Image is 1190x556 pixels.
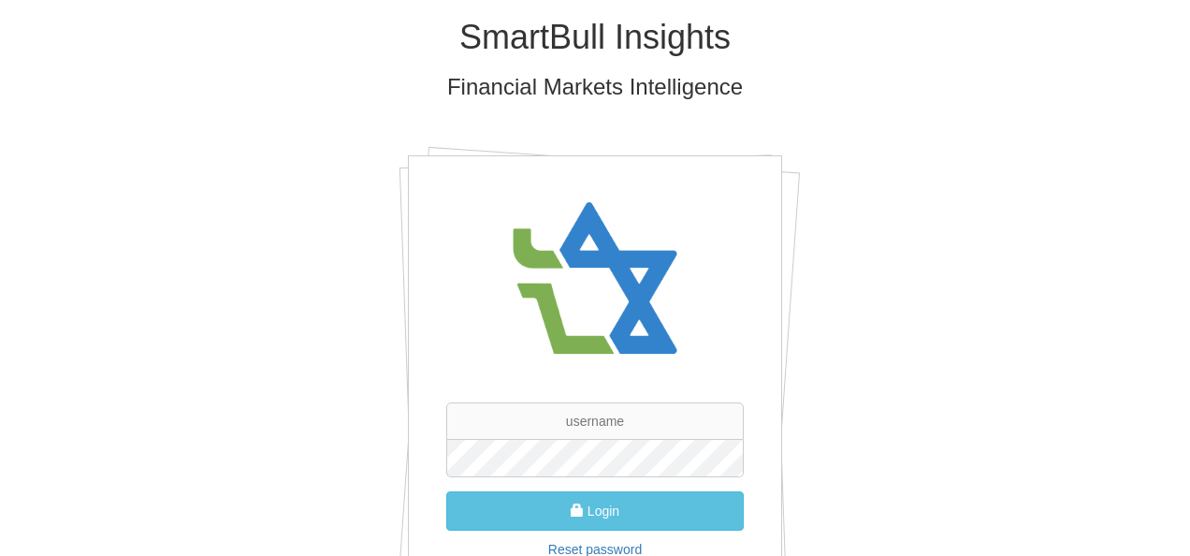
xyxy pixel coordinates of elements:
img: avatar [501,184,689,374]
h3: Financial Markets Intelligence [48,75,1142,99]
h1: SmartBull Insights [48,19,1142,56]
input: username [446,402,744,440]
button: Login [446,491,744,531]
